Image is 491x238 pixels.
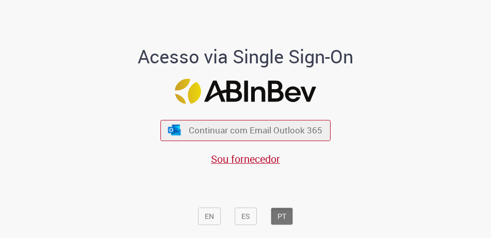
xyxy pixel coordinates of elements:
img: ícone Azure/Microsoft 360 [167,125,182,135]
span: Continuar com Email Outlook 365 [189,125,322,137]
img: Logo ABInBev [175,79,316,104]
button: ícone Azure/Microsoft 360 Continuar com Email Outlook 365 [160,120,331,141]
button: EN [198,208,221,225]
button: ES [235,208,257,225]
button: PT [271,208,293,225]
h1: Acesso via Single Sign-On [60,46,431,67]
a: Sou fornecedor [211,152,280,166]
